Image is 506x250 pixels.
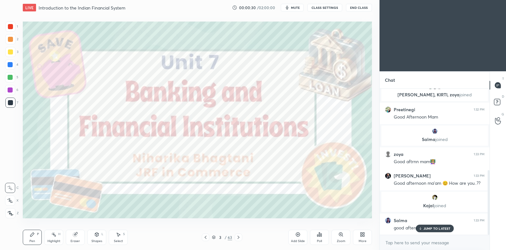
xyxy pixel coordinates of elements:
span: mute [291,5,300,10]
div: Shapes [91,240,102,243]
div: / [225,235,226,239]
div: 63 [228,234,232,240]
p: Chat [380,72,400,88]
div: More [359,240,367,243]
span: joined [460,92,472,98]
div: C [5,183,19,193]
h6: Salma [394,218,407,223]
div: grid [380,89,490,235]
span: joined [435,136,448,142]
img: default.png [385,151,391,157]
p: G [502,112,504,117]
p: D [502,94,504,99]
div: Good aftrnn mam👩🏼‍🏫 [394,159,484,165]
div: Poll [317,240,322,243]
img: c5e810513ba6462bb1916093fa82db50.jpg [385,217,391,224]
p: [PERSON_NAME], KIRTI, zoya [385,92,484,97]
p: JUMP TO LATEST [423,227,451,230]
div: 1:32 PM [474,108,484,112]
img: 3 [385,106,391,113]
div: 1:33 PM [474,219,484,222]
div: 1:33 PM [474,152,484,156]
div: H [58,233,60,236]
div: Select [114,240,123,243]
div: P [37,233,39,236]
div: LIVE [23,4,36,11]
h6: zoya [394,151,404,157]
button: CLASS SETTINGS [307,4,342,11]
div: Add Slide [291,240,305,243]
h6: Preetinegi [394,107,415,112]
div: X [5,196,19,206]
span: joined [434,202,446,208]
div: Highlight [47,240,60,243]
img: f1e78459a560465fa9b96f7c833a40d9.jpg [385,173,391,179]
div: 6 [5,85,18,95]
div: Zoom [337,240,345,243]
div: 1 [5,22,18,32]
button: mute [281,4,304,11]
div: 3 [217,235,223,239]
p: T [502,76,504,81]
div: 5 [5,72,18,82]
img: c5e810513ba6462bb1916093fa82db50.jpg [432,128,438,134]
div: Eraser [71,240,80,243]
div: L [102,233,103,236]
div: good afternoon mam [394,225,484,231]
div: 7 [5,98,18,108]
div: 4 [5,60,18,70]
h4: Introduction to the Indian Financial System [39,5,125,11]
p: Kajal [385,203,484,208]
div: S [123,233,125,236]
div: 3 [5,47,18,57]
div: 2 [5,34,18,44]
p: Salma [385,137,484,142]
div: Good afternoon ma'am 😊 How are you..?? [394,180,484,187]
h6: [PERSON_NAME] [394,173,431,179]
button: End Class [346,4,372,11]
div: 1:33 PM [474,174,484,178]
img: 14c8c39f8dc74189a475af93ff43d3b2.jpg [432,194,438,201]
div: Pen [29,240,35,243]
div: Good Afternoon Mam [394,114,484,120]
div: Z [5,208,19,218]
